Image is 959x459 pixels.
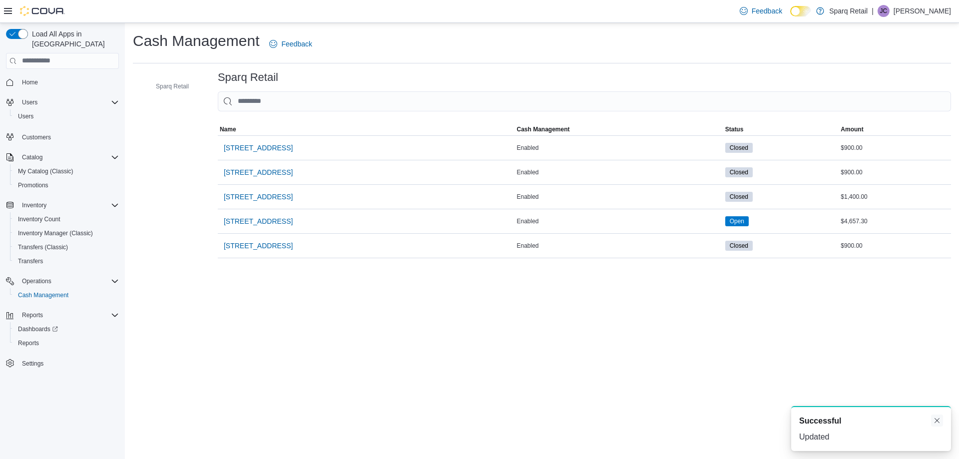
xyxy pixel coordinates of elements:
[18,243,68,251] span: Transfers (Classic)
[736,1,786,21] a: Feedback
[14,165,77,177] a: My Catalog (Classic)
[514,142,723,154] div: Enabled
[14,179,52,191] a: Promotions
[28,29,119,49] span: Load All Apps in [GEOGRAPHIC_DATA]
[22,78,38,86] span: Home
[18,325,58,333] span: Dashboards
[10,240,123,254] button: Transfers (Classic)
[10,226,123,240] button: Inventory Manager (Classic)
[22,153,42,161] span: Catalog
[14,241,72,253] a: Transfers (Classic)
[18,181,48,189] span: Promotions
[10,288,123,302] button: Cash Management
[18,76,119,88] span: Home
[224,241,293,251] span: [STREET_ADDRESS]
[14,213,64,225] a: Inventory Count
[839,215,951,227] div: $4,657.30
[14,323,62,335] a: Dashboards
[18,112,33,120] span: Users
[10,109,123,123] button: Users
[218,71,278,83] h3: Sparq Retail
[6,71,119,397] nav: Complex example
[220,211,297,231] button: [STREET_ADDRESS]
[18,199,119,211] span: Inventory
[18,215,60,223] span: Inventory Count
[514,215,723,227] div: Enabled
[218,91,951,111] input: This is a search bar. As you type, the results lower in the page will automatically filter.
[14,110,119,122] span: Users
[2,274,123,288] button: Operations
[18,309,47,321] button: Reports
[18,199,50,211] button: Inventory
[730,192,748,201] span: Closed
[220,125,236,133] span: Name
[18,358,47,370] a: Settings
[220,162,297,182] button: [STREET_ADDRESS]
[878,5,890,17] div: Jordan Cooper
[839,240,951,252] div: $900.00
[839,166,951,178] div: $900.00
[220,236,297,256] button: [STREET_ADDRESS]
[723,123,839,135] button: Status
[514,123,723,135] button: Cash Management
[14,241,119,253] span: Transfers (Classic)
[514,240,723,252] div: Enabled
[14,337,43,349] a: Reports
[872,5,874,17] p: |
[18,229,93,237] span: Inventory Manager (Classic)
[752,6,782,16] span: Feedback
[14,289,72,301] a: Cash Management
[799,415,943,427] div: Notification
[18,275,119,287] span: Operations
[2,198,123,212] button: Inventory
[725,192,753,202] span: Closed
[829,5,868,17] p: Sparq Retail
[281,39,312,49] span: Feedback
[799,415,841,427] span: Successful
[880,5,888,17] span: JC
[18,131,55,143] a: Customers
[514,166,723,178] div: Enabled
[22,98,37,106] span: Users
[10,178,123,192] button: Promotions
[790,6,811,16] input: Dark Mode
[725,125,744,133] span: Status
[133,31,259,51] h1: Cash Management
[14,255,119,267] span: Transfers
[14,337,119,349] span: Reports
[14,323,119,335] span: Dashboards
[2,75,123,89] button: Home
[839,191,951,203] div: $1,400.00
[20,6,65,16] img: Cova
[224,216,293,226] span: [STREET_ADDRESS]
[14,110,37,122] a: Users
[14,213,119,225] span: Inventory Count
[14,289,119,301] span: Cash Management
[2,129,123,144] button: Customers
[725,241,753,251] span: Closed
[18,130,119,143] span: Customers
[725,216,749,226] span: Open
[156,82,189,90] span: Sparq Retail
[18,151,46,163] button: Catalog
[220,187,297,207] button: [STREET_ADDRESS]
[14,179,119,191] span: Promotions
[799,431,943,443] div: Updated
[218,123,515,135] button: Name
[18,76,42,88] a: Home
[839,123,951,135] button: Amount
[516,125,569,133] span: Cash Management
[730,168,748,177] span: Closed
[18,167,73,175] span: My Catalog (Classic)
[22,201,46,209] span: Inventory
[22,360,43,368] span: Settings
[224,143,293,153] span: [STREET_ADDRESS]
[18,339,39,347] span: Reports
[220,138,297,158] button: [STREET_ADDRESS]
[839,142,951,154] div: $900.00
[224,192,293,202] span: [STREET_ADDRESS]
[224,167,293,177] span: [STREET_ADDRESS]
[514,191,723,203] div: Enabled
[14,255,47,267] a: Transfers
